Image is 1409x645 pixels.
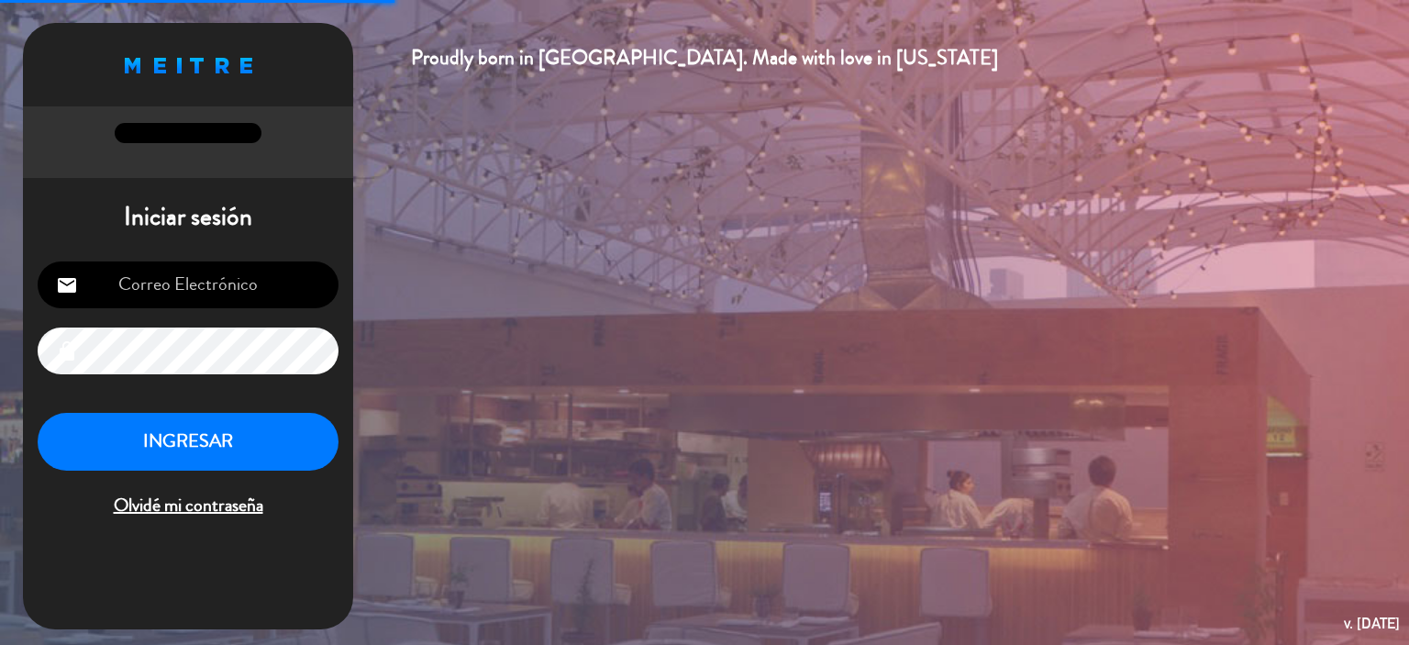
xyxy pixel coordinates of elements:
button: INGRESAR [38,413,338,471]
div: v. [DATE] [1344,611,1400,636]
input: Correo Electrónico [38,261,338,308]
h1: Iniciar sesión [23,202,353,233]
span: Olvidé mi contraseña [38,491,338,521]
i: email [56,274,78,296]
i: lock [56,340,78,362]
